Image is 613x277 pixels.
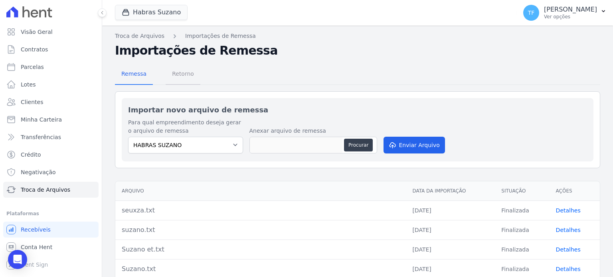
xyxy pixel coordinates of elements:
h2: Importações de Remessa [115,43,600,58]
td: [DATE] [406,240,495,259]
td: Finalizada [495,220,549,240]
td: [DATE] [406,200,495,220]
a: Transferências [3,129,99,145]
h2: Importar novo arquivo de remessa [128,104,587,115]
span: Visão Geral [21,28,53,36]
label: Para qual empreendimento deseja gerar o arquivo de remessa [128,118,243,135]
div: Plataformas [6,209,95,218]
a: Troca de Arquivos [3,182,99,198]
nav: Tab selector [115,64,200,85]
a: Minha Carteira [3,112,99,128]
p: [PERSON_NAME] [544,6,597,14]
a: Visão Geral [3,24,99,40]
span: Contratos [21,45,48,53]
span: Retorno [167,66,199,82]
div: seuxza.txt [122,206,399,215]
span: Recebíveis [21,226,51,234]
a: Parcelas [3,59,99,75]
th: Data da Importação [406,181,495,201]
span: Lotes [21,81,36,88]
a: Retorno [166,64,200,85]
a: Remessa [115,64,153,85]
span: Minha Carteira [21,116,62,124]
th: Situação [495,181,549,201]
td: [DATE] [406,220,495,240]
div: suzano.txt [122,225,399,235]
label: Anexar arquivo de remessa [249,127,377,135]
a: Troca de Arquivos [115,32,164,40]
span: Clientes [21,98,43,106]
th: Arquivo [115,181,406,201]
a: Recebíveis [3,222,99,238]
a: Contratos [3,41,99,57]
a: Negativação [3,164,99,180]
button: Habras Suzano [115,5,188,20]
th: Ações [550,181,600,201]
span: Conta Hent [21,243,52,251]
span: Remessa [117,66,151,82]
td: Finalizada [495,200,549,220]
button: TF [PERSON_NAME] Ver opções [517,2,613,24]
a: Lotes [3,77,99,92]
div: Suzano.txt [122,264,399,274]
a: Crédito [3,147,99,163]
button: Enviar Arquivo [384,137,445,153]
div: Open Intercom Messenger [8,250,27,269]
span: TF [528,10,535,16]
a: Detalhes [556,246,581,253]
a: Detalhes [556,266,581,272]
div: Suzano et.txt [122,245,399,254]
a: Importações de Remessa [185,32,256,40]
span: Crédito [21,151,41,159]
nav: Breadcrumb [115,32,600,40]
p: Ver opções [544,14,597,20]
a: Detalhes [556,227,581,233]
span: Transferências [21,133,61,141]
span: Negativação [21,168,56,176]
td: Finalizada [495,240,549,259]
span: Troca de Arquivos [21,186,70,194]
button: Procurar [344,139,373,151]
span: Parcelas [21,63,44,71]
a: Clientes [3,94,99,110]
a: Conta Hent [3,239,99,255]
a: Detalhes [556,207,581,214]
